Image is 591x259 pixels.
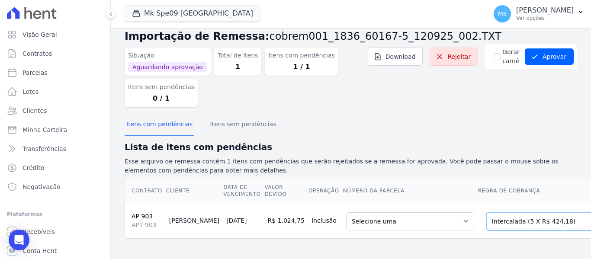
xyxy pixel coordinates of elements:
[125,179,166,203] th: Contrato
[223,179,264,203] th: Data de Vencimento
[223,203,264,238] td: [DATE]
[132,221,162,229] span: APT 903
[3,45,107,62] a: Contratos
[3,83,107,100] a: Lotes
[343,179,478,203] th: Número da Parcela
[264,203,308,238] td: R$ 1.024,75
[22,49,52,58] span: Contratos
[218,62,258,72] dd: 1
[270,30,501,42] span: cobrem001_1836_60167-5_120925_002.TXT
[3,159,107,176] a: Crédito
[218,51,258,60] dt: Total de Itens
[128,93,194,104] dd: 0 / 1
[22,227,55,236] span: Recebíveis
[22,182,61,191] span: Negativação
[132,213,153,220] a: AP 903
[22,163,45,172] span: Crédito
[166,179,223,203] th: Cliente
[502,48,520,66] label: Gerar carnê
[525,48,574,65] button: Aprovar
[268,51,334,60] dt: Itens com pendências
[3,102,107,119] a: Clientes
[516,6,574,15] p: [PERSON_NAME]
[308,179,343,203] th: Operação
[430,48,478,66] a: Rejeitar
[7,209,103,220] div: Plataformas
[22,30,57,39] span: Visão Geral
[22,144,66,153] span: Transferências
[22,87,39,96] span: Lotes
[3,64,107,81] a: Parcelas
[125,114,194,136] button: Itens com pendências
[3,223,107,240] a: Recebíveis
[128,83,194,92] dt: Itens sem pendências
[9,230,29,250] div: Open Intercom Messenger
[22,68,48,77] span: Parcelas
[308,203,343,238] td: Inclusão
[128,51,207,60] dt: Situação
[22,125,67,134] span: Minha Carteira
[368,48,423,66] a: Download
[264,179,308,203] th: Valor devido
[3,178,107,195] a: Negativação
[487,2,591,26] button: ME [PERSON_NAME] Ver opções
[516,15,574,22] p: Ver opções
[22,106,47,115] span: Clientes
[3,140,107,157] a: Transferências
[166,203,223,238] td: [PERSON_NAME]
[22,246,57,255] span: Conta Hent
[125,5,260,22] button: Mk Spe09 [GEOGRAPHIC_DATA]
[3,26,107,43] a: Visão Geral
[498,11,507,17] span: ME
[125,141,577,153] h2: Lista de itens com pendências
[128,62,207,72] span: Aguardando aprovação
[125,157,577,175] p: Esse arquivo de remessa contém 1 itens com pendências que serão rejeitados se a remessa for aprov...
[125,29,577,44] h2: Importação de Remessa:
[3,121,107,138] a: Minha Carteira
[268,62,334,72] dd: 1 / 1
[208,114,278,136] button: Itens sem pendências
